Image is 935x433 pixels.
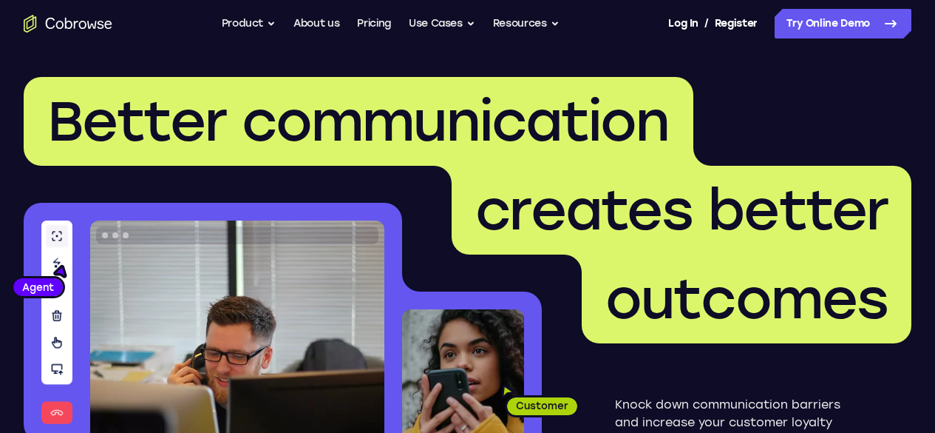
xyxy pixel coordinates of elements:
a: Pricing [357,9,391,38]
button: Product [222,9,276,38]
a: About us [293,9,339,38]
span: / [704,15,709,33]
span: Better communication [47,88,670,155]
span: outcomes [605,266,888,332]
a: Register [715,9,758,38]
button: Use Cases [409,9,475,38]
button: Resources [493,9,560,38]
a: Try Online Demo [775,9,911,38]
span: creates better [475,177,888,244]
a: Log In [668,9,698,38]
a: Go to the home page [24,15,112,33]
